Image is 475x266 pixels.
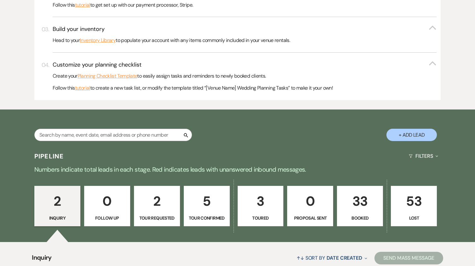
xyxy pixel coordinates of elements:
[34,152,64,161] h3: Pipeline
[53,25,105,33] h3: Build your inventory
[75,1,90,9] a: tutorial
[38,215,76,222] p: Inquiry
[287,186,333,226] a: 0Proposal Sent
[53,61,142,69] h3: Customize your planning checklist
[88,191,126,212] p: 0
[242,191,280,212] p: 3
[327,255,362,261] span: Date Created
[34,186,80,226] a: 2Inquiry
[341,215,379,222] p: Booked
[88,215,126,222] p: Follow Up
[395,191,433,212] p: 53
[34,129,192,141] input: Search by name, event date, email address or phone number
[84,186,130,226] a: 0Follow Up
[337,186,383,226] a: 33Booked
[297,255,304,261] span: ↑↓
[53,25,437,33] button: Build your inventory
[138,215,176,222] p: Tour Requested
[184,186,230,226] a: 5Tour Confirmed
[75,84,90,92] a: tutorial
[38,191,76,212] p: 2
[53,1,437,9] p: Follow this to get set up with our payment processor, Stripe.
[53,72,437,80] p: Create your to easily assign tasks and reminders to newly booked clients.
[391,186,437,226] a: 53Lost
[53,36,437,44] p: Head to your to populate your account with any items commonly included in your venue rentals.
[386,129,437,141] button: + Add Lead
[395,215,433,222] p: Lost
[242,215,280,222] p: Toured
[188,191,226,212] p: 5
[80,36,116,44] a: Inventory Library
[134,186,180,226] a: 2Tour Requested
[341,191,379,212] p: 33
[406,148,441,164] button: Filters
[138,191,176,212] p: 2
[291,191,329,212] p: 0
[53,84,437,92] p: Follow this to create a new task list, or modify the template titled “[Venue Name] Wedding Planni...
[188,215,226,222] p: Tour Confirmed
[291,215,329,222] p: Proposal Sent
[238,186,284,226] a: 3Toured
[53,61,437,69] button: Customize your planning checklist
[78,72,137,80] a: Planning Checklist Template
[374,252,443,264] button: Send Mass Message
[11,164,465,174] p: Numbers indicate total leads in each stage. Red indicates leads with unanswered inbound messages.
